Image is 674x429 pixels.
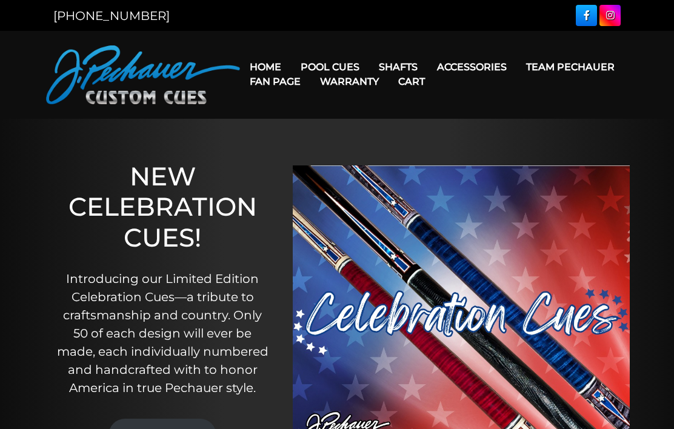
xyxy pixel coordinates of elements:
[46,45,240,104] img: Pechauer Custom Cues
[369,52,427,82] a: Shafts
[291,52,369,82] a: Pool Cues
[427,52,516,82] a: Accessories
[240,52,291,82] a: Home
[56,270,268,397] p: Introducing our Limited Edition Celebration Cues—a tribute to craftsmanship and country. Only 50 ...
[240,66,310,97] a: Fan Page
[310,66,389,97] a: Warranty
[53,8,170,23] a: [PHONE_NUMBER]
[516,52,624,82] a: Team Pechauer
[56,161,268,253] h1: NEW CELEBRATION CUES!
[389,66,435,97] a: Cart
